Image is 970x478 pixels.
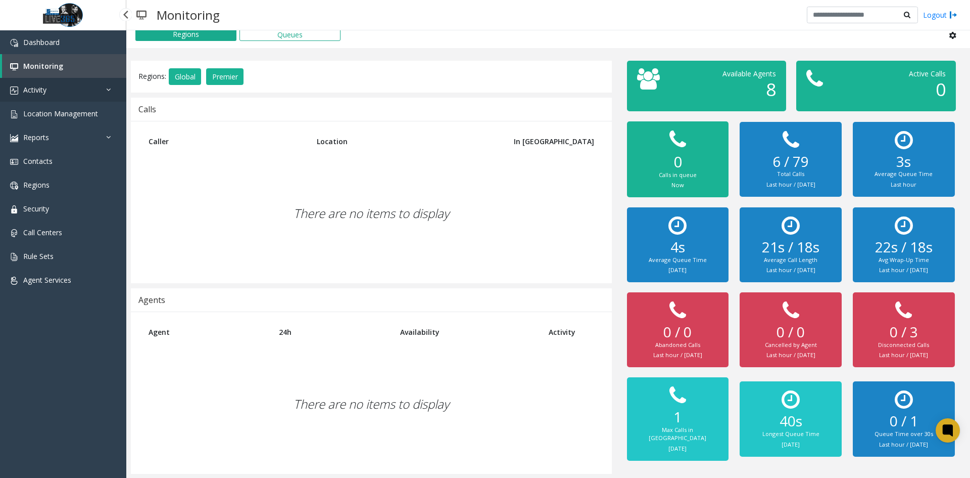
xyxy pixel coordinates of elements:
th: In [GEOGRAPHIC_DATA] [488,129,602,154]
img: 'icon' [10,134,18,142]
span: Contacts [23,156,53,166]
div: Disconnected Calls [863,341,944,350]
h2: 22s / 18s [863,239,944,256]
small: Last hour / [DATE] [766,351,815,359]
span: Location Management [23,109,98,118]
h2: 21s / 18s [750,239,831,256]
img: 'icon' [10,277,18,285]
img: 'icon' [10,205,18,213]
img: 'icon' [10,63,18,71]
button: Premier [206,68,244,85]
button: Global [169,68,201,85]
small: Last hour / [DATE] [879,351,928,359]
img: pageIcon [136,3,147,27]
th: Activity [541,320,602,344]
h2: 1 [637,409,718,426]
h2: 0 / 0 [750,324,831,341]
img: 'icon' [10,182,18,190]
div: Longest Queue Time [750,430,831,439]
small: [DATE] [668,266,687,274]
button: Queues [239,28,341,41]
h2: 0 / 3 [863,324,944,341]
span: Available Agents [722,69,776,78]
div: Calls in queue [637,171,718,180]
small: Last hour / [DATE] [653,351,702,359]
div: Total Calls [750,170,831,179]
th: Location [309,129,488,154]
div: Cancelled by Agent [750,341,831,350]
img: 'icon' [10,253,18,261]
img: 'icon' [10,229,18,237]
div: Average Queue Time [863,170,944,179]
span: 8 [766,77,776,101]
small: [DATE] [668,445,687,452]
small: Last hour / [DATE] [879,266,928,274]
th: Caller [141,129,309,154]
small: Last hour / [DATE] [879,441,928,448]
h2: 4s [637,239,718,256]
h2: 0 [637,153,718,171]
img: 'icon' [10,39,18,47]
a: Logout [923,10,957,20]
img: logout [949,10,957,20]
img: 'icon' [10,86,18,95]
th: 24h [271,320,393,344]
div: Max Calls in [GEOGRAPHIC_DATA] [637,426,718,443]
div: There are no items to display [141,154,602,273]
span: Call Centers [23,228,62,237]
div: Abandoned Calls [637,341,718,350]
div: Queue Time over 30s [863,430,944,439]
th: Agent [141,320,271,344]
span: Active Calls [909,69,946,78]
small: Last hour / [DATE] [766,266,815,274]
div: Avg Wrap-Up Time [863,256,944,265]
div: Average Call Length [750,256,831,265]
small: Last hour / [DATE] [766,181,815,188]
span: Dashboard [23,37,60,47]
small: Now [671,181,684,189]
span: 0 [936,77,946,101]
h2: 0 / 1 [863,413,944,430]
small: Last hour [891,181,916,188]
span: Rule Sets [23,251,54,261]
small: [DATE] [782,441,800,448]
h2: 3s [863,153,944,170]
span: Regions: [138,71,166,80]
h2: 0 / 0 [637,324,718,341]
h2: 6 / 79 [750,153,831,170]
button: Regions [135,28,236,41]
h3: Monitoring [152,3,225,27]
h2: 40s [750,413,831,430]
span: Activity [23,85,46,95]
div: There are no items to display [141,344,602,464]
th: Availability [393,320,541,344]
span: Security [23,204,49,213]
div: Calls [138,103,156,116]
div: Agents [138,293,165,307]
img: 'icon' [10,110,18,118]
span: Monitoring [23,61,63,71]
div: Average Queue Time [637,256,718,265]
span: Reports [23,133,49,142]
a: Monitoring [2,54,126,78]
img: 'icon' [10,158,18,166]
span: Agent Services [23,275,71,285]
span: Regions [23,180,50,190]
